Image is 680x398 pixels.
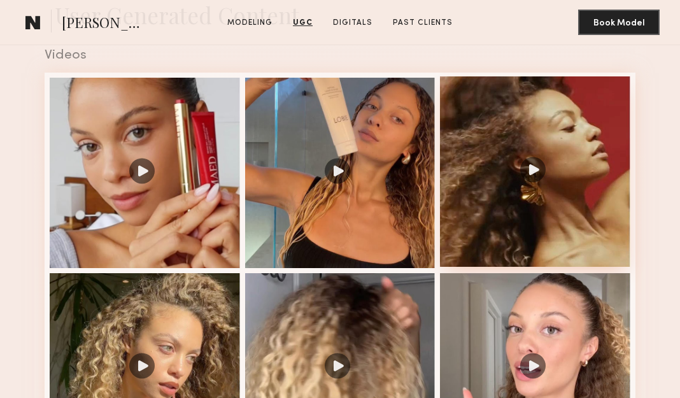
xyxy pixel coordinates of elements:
[578,10,660,35] button: Book Model
[328,17,378,29] a: Digitals
[62,13,150,35] span: [PERSON_NAME]
[288,17,318,29] a: UGC
[45,48,635,62] div: Videos
[388,17,458,29] a: Past Clients
[578,17,660,27] a: Book Model
[222,17,278,29] a: Modeling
